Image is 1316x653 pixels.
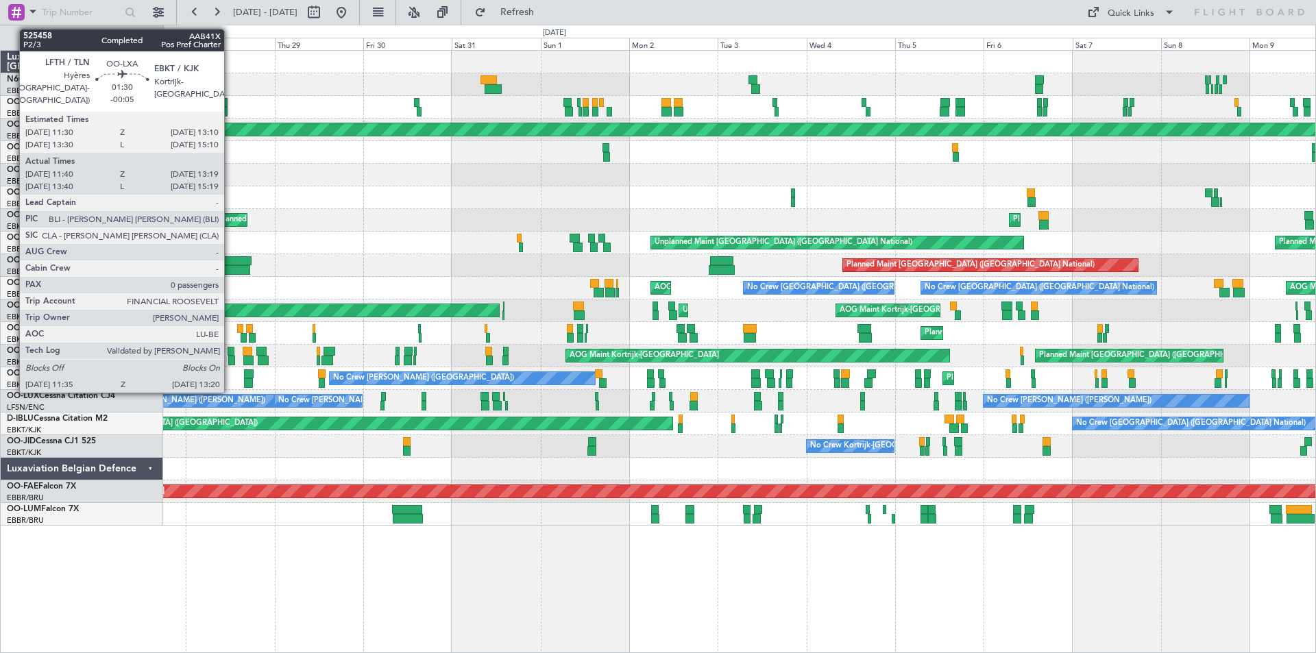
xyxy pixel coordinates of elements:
span: OO-LAH [7,234,40,242]
a: OO-ROKCessna Citation CJ4 [7,324,117,332]
a: N604GFChallenger 604 [7,75,98,84]
span: [DATE] - [DATE] [233,6,297,19]
a: OO-LUXCessna Citation CJ4 [7,392,115,400]
div: [DATE] [166,27,189,39]
span: OO-ELK [7,166,38,174]
a: OO-ELKFalcon 8X [7,166,75,174]
span: All Aircraft [36,33,145,42]
a: EBBR/BRU [7,493,44,503]
div: No Crew [GEOGRAPHIC_DATA] ([GEOGRAPHIC_DATA] National) [1076,413,1306,434]
a: EBBR/BRU [7,267,44,277]
div: No Crew [GEOGRAPHIC_DATA] ([GEOGRAPHIC_DATA] National) [747,278,977,298]
div: Quick Links [1108,7,1154,21]
a: EBBR/BRU [7,131,44,141]
div: No Crew [PERSON_NAME] ([GEOGRAPHIC_DATA]) [333,368,514,389]
span: OO-HHO [7,121,42,129]
a: LFSN/ENC [7,402,45,412]
div: Planned Maint Kortrijk-[GEOGRAPHIC_DATA] [219,210,378,230]
a: EBBR/BRU [7,108,44,119]
span: OO-JID [7,437,36,445]
a: EBBR/BRU [7,86,44,96]
span: OO-FSX [7,211,38,219]
div: Mon 2 [629,38,718,50]
a: EBKT/KJK [7,425,41,435]
div: Sun 1 [541,38,629,50]
a: EBKT/KJK [7,312,41,322]
div: Fri 6 [984,38,1072,50]
div: No Crew [PERSON_NAME] ([PERSON_NAME]) [278,391,443,411]
div: Sat 31 [452,38,540,50]
div: Wed 28 [186,38,274,50]
div: AOG Maint Kortrijk-[GEOGRAPHIC_DATA] [570,345,719,366]
span: OO-VSF [7,143,38,151]
span: OO-AIE [7,188,36,197]
button: Refresh [468,1,550,23]
a: OO-GPEFalcon 900EX EASy II [7,256,121,264]
span: OO-LXA [7,347,39,355]
div: Planned Maint [GEOGRAPHIC_DATA] ([GEOGRAPHIC_DATA] National) [947,368,1195,389]
span: OO-GPE [7,256,39,264]
span: D-IBLU [7,415,34,423]
span: Refresh [489,8,546,17]
button: Quick Links [1080,1,1182,23]
span: OO-ROK [7,324,41,332]
div: Sun 8 [1161,38,1250,50]
a: OO-WLPGlobal 5500 [7,98,87,106]
a: D-IBLUCessna Citation M2 [7,415,108,423]
div: Thu 29 [275,38,363,50]
span: N604GF [7,75,39,84]
div: Unplanned Maint [GEOGRAPHIC_DATA]-[GEOGRAPHIC_DATA] [683,300,904,321]
div: Planned Maint [GEOGRAPHIC_DATA] ([GEOGRAPHIC_DATA]) [1039,345,1255,366]
a: OO-JIDCessna CJ1 525 [7,437,96,445]
div: Wed 4 [807,38,895,50]
div: No Crew [GEOGRAPHIC_DATA] ([GEOGRAPHIC_DATA] National) [925,278,1154,298]
a: EBKT/KJK [7,380,41,390]
a: EBBR/BRU [7,244,44,254]
a: OO-HHOFalcon 8X [7,121,80,129]
a: OO-AIEFalcon 7X [7,188,74,197]
a: OO-LAHFalcon 7X [7,234,77,242]
a: OO-LXACessna Citation CJ4 [7,347,115,355]
div: No Crew [PERSON_NAME] ([PERSON_NAME]) [987,391,1151,411]
input: Trip Number [42,2,121,23]
span: OO-SLM [7,279,40,287]
a: EBKT/KJK [7,221,41,232]
a: OO-FAEFalcon 7X [7,482,76,491]
div: Fri 30 [363,38,452,50]
a: OO-LUMFalcon 7X [7,505,79,513]
a: EBKT/KJK [7,357,41,367]
a: EBBR/BRU [7,153,44,164]
div: Planned Maint Kortrijk-[GEOGRAPHIC_DATA] [1013,210,1173,230]
div: Unplanned Maint [GEOGRAPHIC_DATA] ([GEOGRAPHIC_DATA] National) [655,232,912,253]
div: AOG Maint Kortrijk-[GEOGRAPHIC_DATA] [840,300,989,321]
span: OO-WLP [7,98,40,106]
span: OO-FAE [7,482,38,491]
div: Planned Maint Kortrijk-[GEOGRAPHIC_DATA] [925,323,1084,343]
div: Sat 7 [1073,38,1161,50]
span: OO-NSG [7,301,41,310]
a: EBBR/BRU [7,289,44,299]
a: EBKT/KJK [7,334,41,345]
div: Tue 3 [718,38,806,50]
a: OO-FSXFalcon 7X [7,211,76,219]
div: No Crew [PERSON_NAME] ([PERSON_NAME]) [101,391,265,411]
div: No Crew Kortrijk-[GEOGRAPHIC_DATA] [810,436,951,456]
span: OO-LUX [7,392,39,400]
a: OO-ZUNCessna Citation CJ4 [7,369,117,378]
a: EBBR/BRU [7,176,44,186]
a: EBBR/BRU [7,515,44,526]
span: OO-LUM [7,505,41,513]
span: OO-ZUN [7,369,41,378]
button: All Aircraft [15,27,149,49]
a: OO-VSFFalcon 8X [7,143,76,151]
a: OO-SLMCessna Citation XLS [7,279,116,287]
div: Thu 5 [895,38,984,50]
div: AOG Maint [GEOGRAPHIC_DATA] ([GEOGRAPHIC_DATA] National) [655,278,892,298]
a: EBBR/BRU [7,199,44,209]
div: Planned Maint [GEOGRAPHIC_DATA] ([GEOGRAPHIC_DATA] National) [846,255,1095,275]
a: OO-NSGCessna Citation CJ4 [7,301,117,310]
div: [DATE] [543,27,566,39]
a: EBKT/KJK [7,447,41,458]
